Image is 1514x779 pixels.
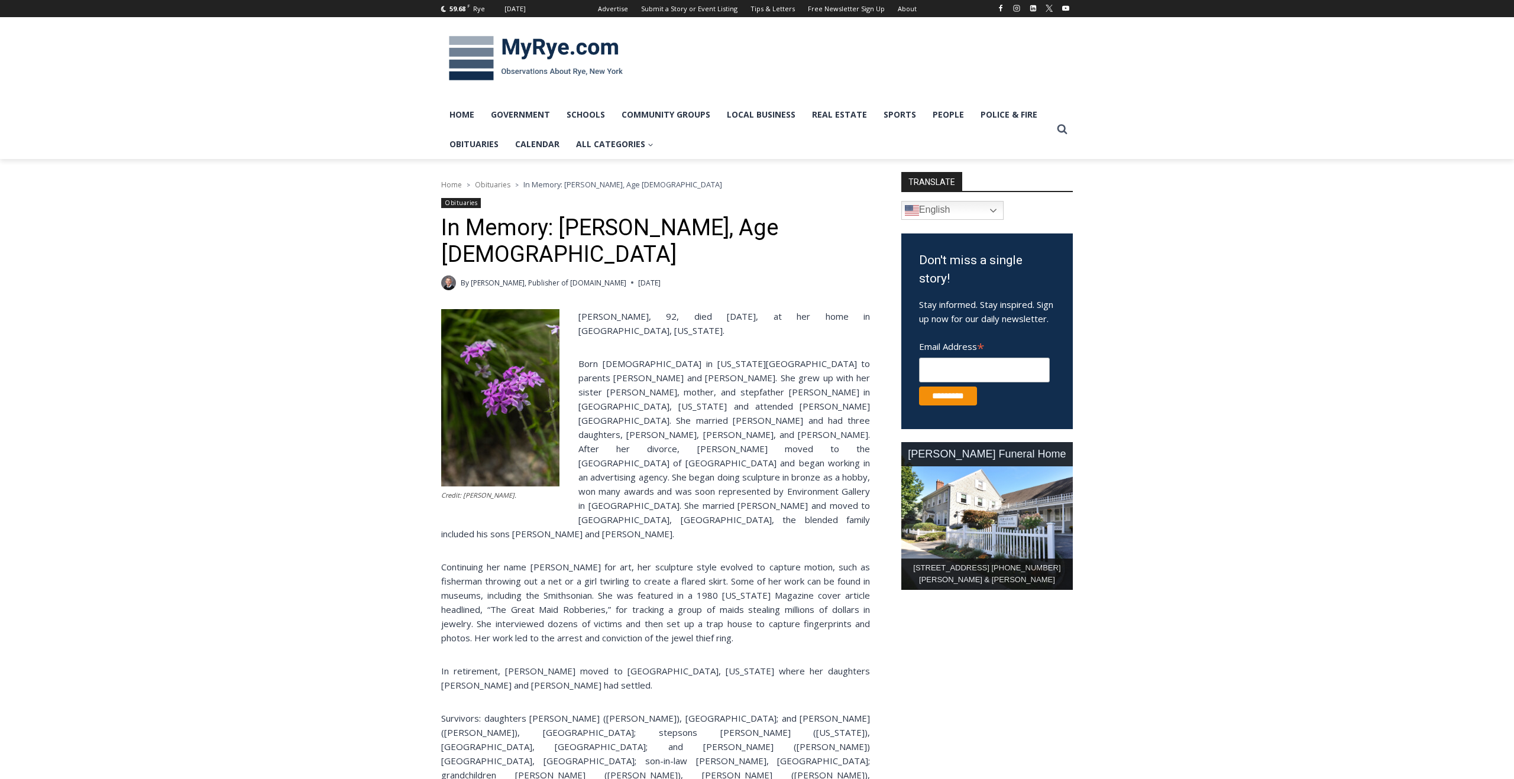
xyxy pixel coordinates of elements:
a: Community Groups [613,100,719,129]
p: [PERSON_NAME], 92, died [DATE], at her home in [GEOGRAPHIC_DATA], [US_STATE]. [441,309,870,337]
a: Police & Fire [972,100,1046,129]
p: Stay informed. Stay inspired. Sign up now for our daily newsletter. [919,297,1055,326]
nav: Breadcrumbs [441,178,870,190]
a: People [924,100,972,129]
a: Obituaries [441,198,481,208]
div: [PERSON_NAME] Funeral Home [901,442,1073,466]
a: All Categories [568,129,662,159]
a: Calendar [507,129,568,159]
a: Linkedin [1026,1,1040,15]
a: Schools [558,100,613,129]
span: All Categories [576,138,654,151]
h3: Don't miss a single story! [919,251,1055,288]
span: > [515,181,519,189]
a: Facebook [994,1,1008,15]
a: Obituaries [475,180,510,190]
a: Home [441,180,462,190]
span: 59.68 [449,4,465,13]
a: Local Business [719,100,804,129]
img: MyRye.com [441,28,630,89]
span: In Memory: [PERSON_NAME], Age [DEMOGRAPHIC_DATA] [523,179,722,190]
a: X [1042,1,1056,15]
a: Home [441,100,483,129]
h1: In Memory: [PERSON_NAME], Age [DEMOGRAPHIC_DATA] [441,215,870,268]
a: Real Estate [804,100,875,129]
span: > [467,181,470,189]
span: F [467,2,470,9]
figcaption: Credit: [PERSON_NAME]. [441,490,559,501]
a: Obituaries [441,129,507,159]
a: Government [483,100,558,129]
nav: Primary Navigation [441,100,1052,160]
img: (PHOTO: Kim Eierman of EcoBeneficial designed and oversaw the installation of native plant beds f... [441,309,559,486]
div: [STREET_ADDRESS] [PHONE_NUMBER] [PERSON_NAME] & [PERSON_NAME] [901,559,1073,590]
a: Instagram [1010,1,1024,15]
span: By [461,277,469,288]
p: In retirement, [PERSON_NAME] moved to [GEOGRAPHIC_DATA], [US_STATE] where her daughters [PERSON_N... [441,664,870,692]
label: Email Address [919,335,1050,356]
strong: TRANSLATE [901,172,962,191]
p: Born [DEMOGRAPHIC_DATA] in [US_STATE][GEOGRAPHIC_DATA] to parents [PERSON_NAME] and [PERSON_NAME]... [441,356,870,541]
a: YouTube [1059,1,1073,15]
a: English [901,201,1004,220]
time: [DATE] [638,277,661,288]
a: Author image [441,275,456,290]
a: Sports [875,100,924,129]
a: [PERSON_NAME], Publisher of [DOMAIN_NAME] [471,278,626,288]
p: Continuing her name [PERSON_NAME] for art, her sculpture style evolved to capture motion, such as... [441,560,870,645]
img: en [905,203,919,218]
div: [DATE] [504,4,526,14]
div: Rye [473,4,485,14]
button: View Search Form [1052,119,1073,140]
